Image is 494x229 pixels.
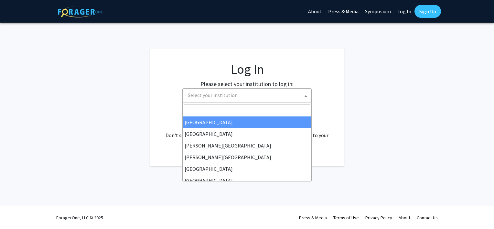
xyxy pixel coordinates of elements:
a: Contact Us [417,215,438,221]
li: [GEOGRAPHIC_DATA] [183,128,311,140]
li: [PERSON_NAME][GEOGRAPHIC_DATA] [183,140,311,151]
a: Press & Media [299,215,327,221]
a: Privacy Policy [365,215,392,221]
img: ForagerOne Logo [58,6,103,17]
div: ForagerOne, LLC © 2025 [56,206,103,229]
span: Select your institution [182,88,312,103]
iframe: Chat [5,200,27,224]
li: [PERSON_NAME][GEOGRAPHIC_DATA] [183,151,311,163]
li: [GEOGRAPHIC_DATA] [183,175,311,186]
a: Terms of Use [333,215,359,221]
label: Please select your institution to log in: [200,80,294,88]
h1: Log In [163,61,331,77]
a: Sign Up [414,5,441,18]
li: [GEOGRAPHIC_DATA] [183,163,311,175]
span: Select your institution [188,92,238,98]
a: About [399,215,410,221]
input: Search [184,104,310,115]
span: Select your institution [185,89,311,102]
li: [GEOGRAPHIC_DATA] [183,116,311,128]
div: No account? . Don't see your institution? about bringing ForagerOne to your institution. [163,116,331,147]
